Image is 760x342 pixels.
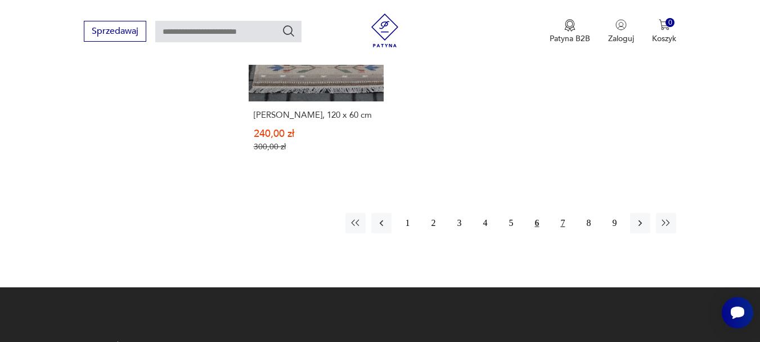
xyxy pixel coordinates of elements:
button: 8 [578,213,599,233]
div: 0 [665,18,675,28]
iframe: Smartsupp widget button [722,297,753,328]
p: 300,00 zł [254,142,379,152]
button: 2 [423,213,443,233]
a: Ikona medaluPatyna B2B [550,19,590,44]
button: 1 [397,213,417,233]
button: Szukaj [282,24,295,38]
p: Zaloguj [608,33,634,44]
button: 5 [501,213,521,233]
p: 240,00 zł [254,129,379,139]
button: Patyna B2B [550,19,590,44]
a: Sprzedawaj [84,28,146,36]
p: Patyna B2B [550,33,590,44]
button: 4 [475,213,495,233]
button: 3 [449,213,469,233]
img: Ikona medalu [564,19,575,32]
img: Patyna - sklep z meblami i dekoracjami vintage [368,14,402,47]
button: Sprzedawaj [84,21,146,42]
p: Koszyk [652,33,676,44]
img: Ikonka użytkownika [615,19,627,30]
button: Zaloguj [608,19,634,44]
h3: [PERSON_NAME], 120 x 60 cm [254,110,379,120]
button: 9 [604,213,624,233]
button: 6 [527,213,547,233]
img: Ikona koszyka [659,19,670,30]
button: 7 [552,213,573,233]
button: 0Koszyk [652,19,676,44]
